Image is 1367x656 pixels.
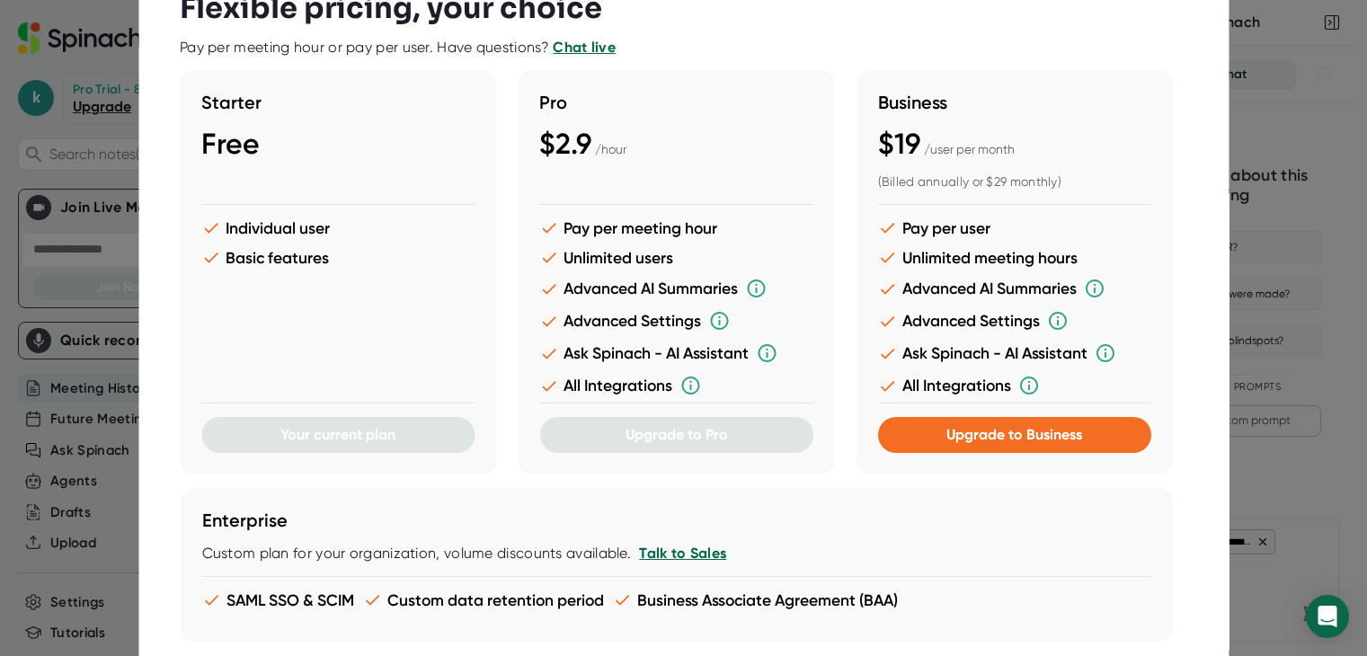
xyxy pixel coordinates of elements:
[201,218,475,237] li: Individual user
[539,375,812,396] li: All Integrations
[539,342,812,364] li: Ask Spinach - AI Assistant
[877,92,1150,113] h3: Business
[1306,595,1349,638] div: Open Intercom Messenger
[539,417,812,453] button: Upgrade to Pro
[877,248,1150,267] li: Unlimited meeting hours
[946,426,1082,443] span: Upgrade to Business
[877,278,1150,299] li: Advanced AI Summaries
[553,39,616,56] a: Chat live
[877,342,1150,364] li: Ask Spinach - AI Assistant
[539,248,812,267] li: Unlimited users
[201,92,475,113] h3: Starter
[201,127,260,161] span: Free
[877,174,1150,191] div: (Billed annually or $29 monthly)
[201,248,475,267] li: Basic features
[539,218,812,237] li: Pay per meeting hour
[877,127,919,161] span: $19
[201,510,1150,531] h3: Enterprise
[280,426,395,443] span: Your current plan
[201,545,1150,563] div: Custom plan for your organization, volume discounts available.
[639,545,726,562] a: Talk to Sales
[877,375,1150,396] li: All Integrations
[539,278,812,299] li: Advanced AI Summaries
[877,310,1150,332] li: Advanced Settings
[612,590,897,609] li: Business Associate Agreement (BAA)
[923,142,1014,156] span: / user per month
[539,127,591,161] span: $2.9
[362,590,603,609] li: Custom data retention period
[625,426,727,443] span: Upgrade to Pro
[201,590,353,609] li: SAML SSO & SCIM
[595,142,626,156] span: / hour
[877,417,1150,453] button: Upgrade to Business
[877,218,1150,237] li: Pay per user
[539,310,812,332] li: Advanced Settings
[539,92,812,113] h3: Pro
[201,417,475,453] button: Your current plan
[180,39,616,57] div: Pay per meeting hour or pay per user. Have questions?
